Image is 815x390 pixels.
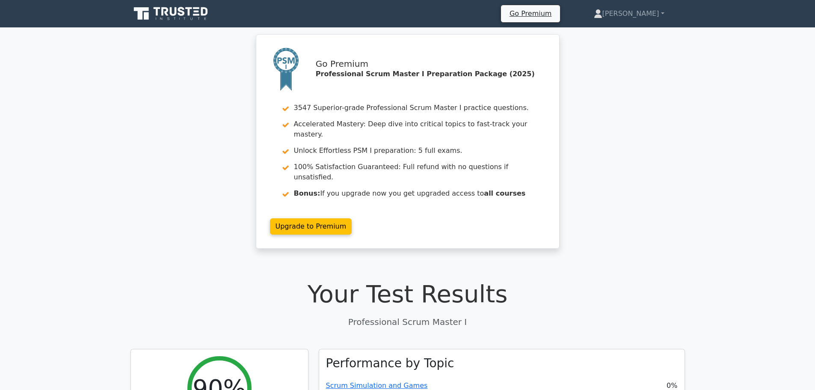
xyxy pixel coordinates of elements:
a: [PERSON_NAME] [573,5,685,22]
h3: Performance by Topic [326,356,454,371]
p: Professional Scrum Master I [130,316,685,328]
a: Go Premium [504,8,557,19]
a: Upgrade to Premium [270,218,352,235]
a: Scrum Simulation and Games [326,381,428,390]
h1: Your Test Results [130,280,685,308]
